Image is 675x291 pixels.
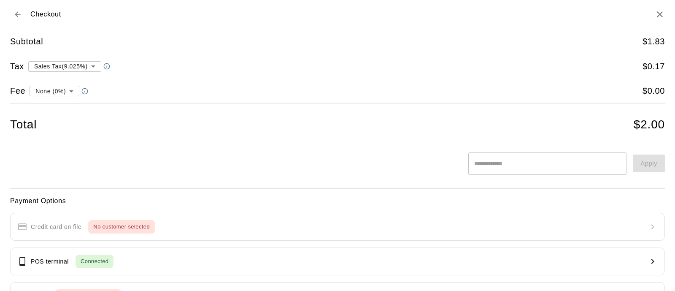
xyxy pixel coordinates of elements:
p: POS terminal [31,257,69,266]
h5: $ 0.17 [643,61,665,72]
div: Sales Tax ( 9.025 %) [28,58,101,74]
button: POS terminalConnected [10,247,665,275]
button: Back to cart [10,7,25,22]
h5: Subtotal [10,36,43,47]
h5: Fee [10,85,25,97]
h4: $ 2.00 [634,117,665,132]
button: Close [655,9,665,19]
h5: $ 1.83 [643,36,665,47]
span: Connected [76,257,113,267]
h4: Total [10,117,37,132]
div: None (0%) [30,83,79,99]
h5: $ 0.00 [643,85,665,97]
div: Checkout [10,7,61,22]
h6: Payment Options [10,196,665,207]
h5: Tax [10,61,24,72]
